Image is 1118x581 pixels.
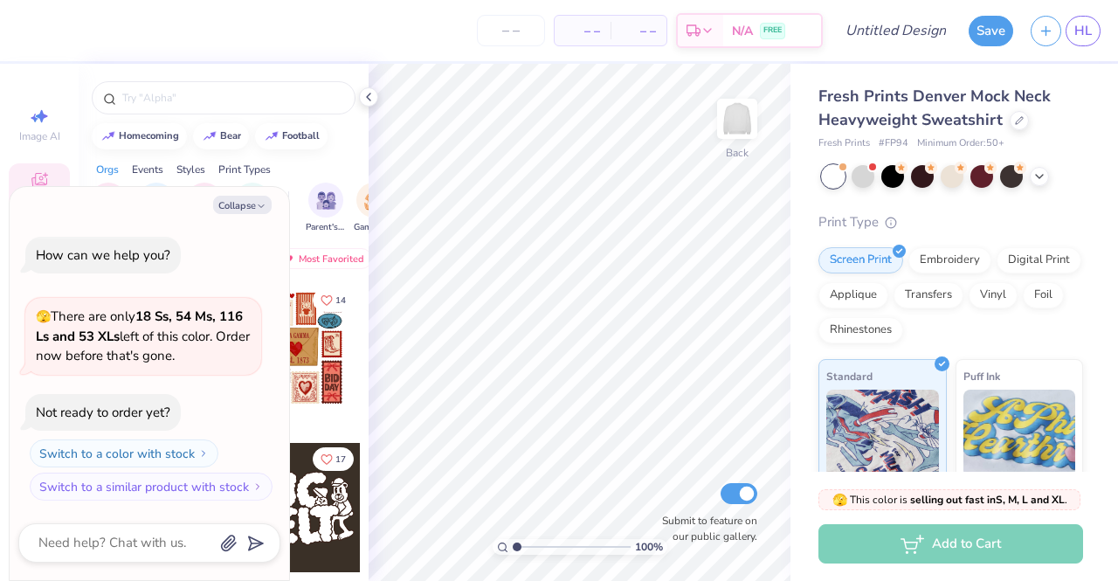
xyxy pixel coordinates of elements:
div: Print Type [818,212,1083,232]
span: Puff Ink [963,367,1000,385]
span: HL [1074,21,1092,41]
button: filter button [91,183,126,234]
div: Orgs [96,162,119,177]
div: How can we help you? [36,246,170,264]
div: filter for Sorority [91,183,126,234]
img: trend_line.gif [203,131,217,142]
div: Rhinestones [818,317,903,343]
span: 14 [335,296,346,305]
img: trend_line.gif [101,131,115,142]
img: trend_line.gif [265,131,279,142]
img: Game Day Image [364,190,384,211]
div: Embroidery [908,247,991,273]
button: Save [969,16,1013,46]
img: Switch to a color with stock [198,448,209,459]
div: bear [220,131,241,141]
img: Back [720,101,755,136]
span: 🫣 [36,308,51,325]
span: N/A [732,22,753,40]
div: Digital Print [997,247,1081,273]
span: FREE [763,24,782,37]
span: Standard [826,367,873,385]
div: Not ready to order yet? [36,404,170,421]
div: Applique [818,282,888,308]
span: This color is . [832,492,1067,508]
div: football [282,131,320,141]
button: Like [313,288,354,312]
button: football [255,123,328,149]
img: Standard [826,390,939,477]
div: filter for Game Day [354,183,394,234]
span: 17 [335,455,346,464]
div: Transfers [894,282,963,308]
div: filter for Parent's Weekend [306,183,346,234]
img: Parent's Weekend Image [316,190,336,211]
strong: 18 Ss, 54 Ms, 116 Ls and 53 XLs [36,308,243,345]
div: filter for Sports [235,183,270,234]
strong: selling out fast in S, M, L and XL [910,493,1065,507]
span: Image AI [19,129,60,143]
span: There are only left of this color. Order now before that's gone. [36,308,250,364]
input: Untitled Design [832,13,960,48]
span: Minimum Order: 50 + [917,136,1004,151]
span: 🫣 [832,492,847,508]
button: filter button [187,183,222,234]
div: Back [726,145,749,161]
span: Parent's Weekend [306,221,346,234]
button: bear [193,123,249,149]
img: Switch to a similar product with stock [252,481,263,492]
div: Print Types [218,162,271,177]
div: filter for Fraternity [137,183,176,234]
span: 100 % [635,539,663,555]
span: Fresh Prints [818,136,870,151]
div: Screen Print [818,247,903,273]
button: homecoming [92,123,187,149]
button: filter button [354,183,394,234]
button: filter button [306,183,346,234]
span: Fresh Prints Denver Mock Neck Heavyweight Sweatshirt [818,86,1051,130]
a: HL [1066,16,1101,46]
span: – – [621,22,656,40]
div: filter for Club [187,183,222,234]
span: – – [565,22,600,40]
div: Foil [1023,282,1064,308]
button: filter button [235,183,270,234]
label: Submit to feature on our public gallery. [652,513,757,544]
input: Try "Alpha" [121,89,344,107]
div: Vinyl [969,282,1018,308]
div: homecoming [119,131,179,141]
span: # FP94 [879,136,908,151]
input: – – [477,15,545,46]
button: Like [313,447,354,471]
img: Puff Ink [963,390,1076,477]
button: Switch to a color with stock [30,439,218,467]
div: Styles [176,162,205,177]
button: Collapse [213,196,272,214]
div: Events [132,162,163,177]
button: Switch to a similar product with stock [30,473,273,501]
span: Game Day [354,221,394,234]
button: filter button [137,183,176,234]
div: Most Favorited [273,248,372,269]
